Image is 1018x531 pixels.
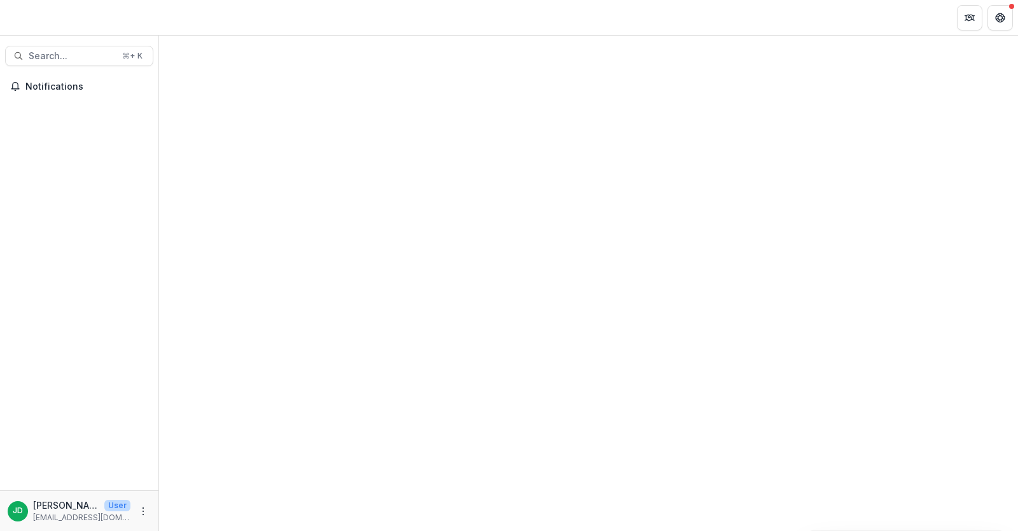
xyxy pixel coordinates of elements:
[33,512,130,523] p: [EMAIL_ADDRESS][DOMAIN_NAME]
[25,81,148,92] span: Notifications
[957,5,982,31] button: Partners
[33,499,99,512] p: [PERSON_NAME]
[13,507,23,515] div: Jeffrey Dollinger
[29,51,115,62] span: Search...
[987,5,1013,31] button: Get Help
[5,46,153,66] button: Search...
[136,504,151,519] button: More
[120,49,145,63] div: ⌘ + K
[104,500,130,511] p: User
[5,76,153,97] button: Notifications
[164,8,218,27] nav: breadcrumb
